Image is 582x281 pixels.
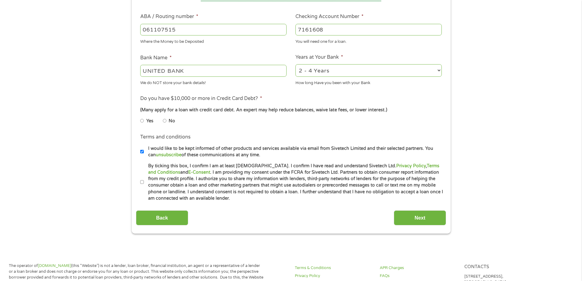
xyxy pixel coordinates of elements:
[146,118,153,124] label: Yes
[140,134,191,140] label: Terms and conditions
[380,265,457,271] a: APR Charges
[144,145,444,158] label: I would like to be kept informed of other products and services available via email from Sivetech...
[295,13,364,20] label: Checking Account Number
[148,163,439,175] a: Terms and Conditions
[380,273,457,279] a: FAQs
[464,264,542,270] h4: Contacts
[295,54,343,61] label: Years at Your Bank
[394,210,446,225] input: Next
[140,13,198,20] label: ABA / Routing number
[140,55,172,61] label: Bank Name
[38,263,71,268] a: [DOMAIN_NAME]
[144,163,444,202] label: By ticking this box, I confirm I am at least [DEMOGRAPHIC_DATA]. I confirm I have read and unders...
[156,152,181,157] a: unsubscribe
[396,163,426,168] a: Privacy Policy
[295,37,442,45] div: You will need one for a loan.
[188,170,210,175] a: E-Consent
[295,265,372,271] a: Terms & Conditions
[295,78,442,86] div: How long Have you been with your Bank
[295,273,372,279] a: Privacy Policy
[140,95,262,102] label: Do you have $10,000 or more in Credit Card Debt?
[136,210,188,225] input: Back
[169,118,175,124] label: No
[140,37,287,45] div: Where the Money to be Deposited
[295,24,442,35] input: 345634636
[140,24,287,35] input: 263177916
[140,107,441,113] div: (Many apply for a loan with credit card debt. An expert may help reduce balances, waive late fees...
[140,78,287,86] div: We do NOT store your bank details!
